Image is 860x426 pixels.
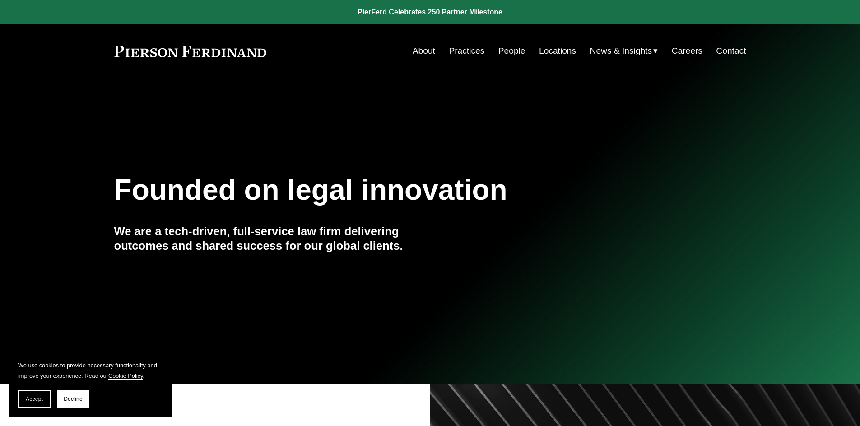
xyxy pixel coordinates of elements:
[108,372,143,379] a: Cookie Policy
[716,42,746,60] a: Contact
[590,42,658,60] a: folder dropdown
[18,360,163,381] p: We use cookies to provide necessary functionality and improve your experience. Read our .
[539,42,576,60] a: Locations
[64,396,83,402] span: Decline
[26,396,43,402] span: Accept
[413,42,435,60] a: About
[114,174,641,206] h1: Founded on legal innovation
[498,42,525,60] a: People
[9,351,172,417] section: Cookie banner
[590,43,652,59] span: News & Insights
[57,390,89,408] button: Decline
[672,42,702,60] a: Careers
[449,42,484,60] a: Practices
[114,224,430,253] h4: We are a tech-driven, full-service law firm delivering outcomes and shared success for our global...
[18,390,51,408] button: Accept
